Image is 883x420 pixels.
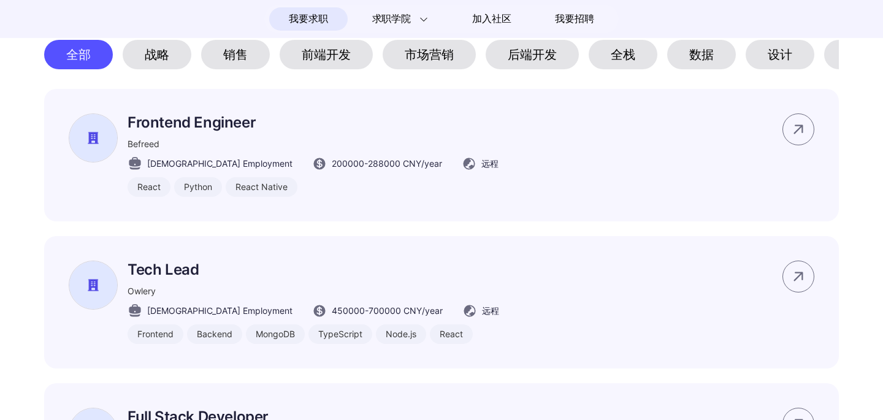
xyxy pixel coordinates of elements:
span: 我要招聘 [555,12,594,26]
div: React [430,324,473,344]
div: 前端开发 [280,40,373,69]
span: [DEMOGRAPHIC_DATA] Employment [147,157,292,170]
span: Befreed [128,139,159,149]
span: 200000 - 288000 CNY /year [332,157,442,170]
div: 销售 [201,40,270,69]
p: Tech Lead [128,261,499,278]
div: Python [174,177,222,197]
span: 我要求职 [289,9,327,29]
div: Frontend [128,324,183,344]
p: Frontend Engineer [128,113,499,131]
div: React Native [226,177,297,197]
div: Backend [187,324,242,344]
span: 求职学院 [372,12,411,26]
div: 市场营销 [383,40,476,69]
span: 加入社区 [472,9,511,29]
span: 450000 - 700000 CNY /year [332,304,443,317]
div: 全部 [44,40,113,69]
div: 战略 [123,40,191,69]
div: Node.js [376,324,426,344]
div: MongoDB [246,324,305,344]
div: 数据 [667,40,736,69]
div: 后端开发 [486,40,579,69]
span: Owlery [128,286,156,296]
div: 全栈 [589,40,657,69]
span: 远程 [482,304,499,317]
div: TypeScript [308,324,372,344]
div: React [128,177,170,197]
span: 远程 [481,157,499,170]
span: [DEMOGRAPHIC_DATA] Employment [147,304,292,317]
div: 设计 [746,40,814,69]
